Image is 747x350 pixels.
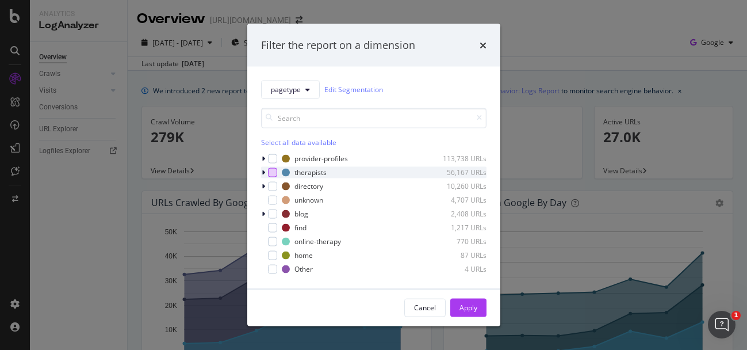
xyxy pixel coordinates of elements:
[430,250,486,260] div: 87 URLs
[294,195,323,205] div: unknown
[261,108,486,128] input: Search
[430,223,486,233] div: 1,217 URLs
[731,311,741,320] span: 1
[294,264,313,274] div: Other
[294,168,327,177] div: therapists
[430,168,486,177] div: 56,167 URLs
[247,24,500,326] div: modal
[271,85,301,94] span: pagetype
[294,209,308,219] div: blog
[261,137,486,147] div: Select all data available
[294,237,341,246] div: online-therapy
[430,154,486,163] div: 113,738 URLs
[294,223,307,233] div: find
[261,80,320,98] button: pagetype
[450,298,486,317] button: Apply
[459,303,477,313] div: Apply
[404,298,446,317] button: Cancel
[324,83,383,96] a: Edit Segmentation
[430,195,486,205] div: 4,707 URLs
[414,303,436,313] div: Cancel
[430,264,486,274] div: 4 URLs
[430,209,486,219] div: 2,408 URLs
[294,154,348,163] div: provider-profiles
[708,311,735,338] iframe: Intercom live chat
[294,250,313,260] div: home
[430,181,486,191] div: 10,260 URLs
[430,237,486,246] div: 770 URLs
[480,38,486,53] div: times
[261,38,415,53] div: Filter the report on a dimension
[294,181,323,191] div: directory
